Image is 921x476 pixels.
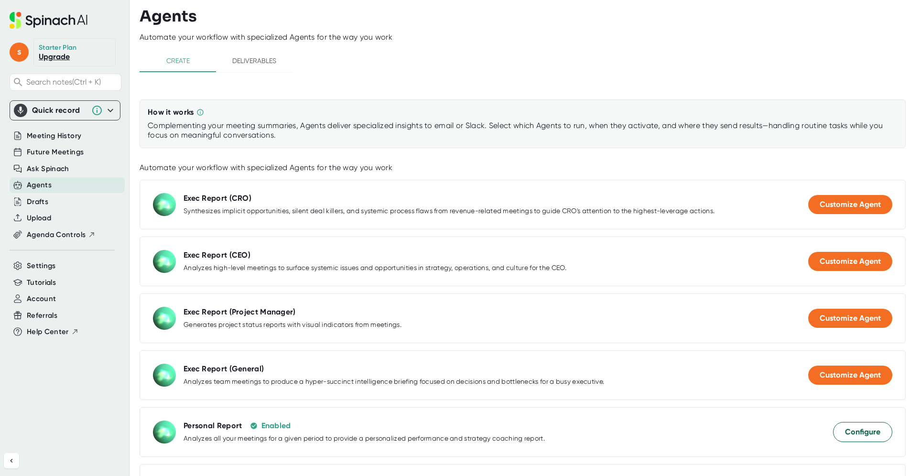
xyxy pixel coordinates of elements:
[845,426,880,438] span: Configure
[27,213,51,224] button: Upload
[184,250,250,260] div: Exec Report (CEO)
[820,314,881,323] span: Customize Agent
[27,310,57,321] button: Referrals
[184,307,296,317] div: Exec Report (Project Manager)
[27,163,69,174] button: Ask Spinach
[184,434,545,443] div: Analyzes all your meetings for a given period to provide a personalized performance and strategy ...
[27,326,69,337] span: Help Center
[27,277,56,288] button: Tutorials
[148,121,898,140] div: Complementing your meeting summaries, Agents deliver specialized insights to email or Slack. Sele...
[184,207,715,216] div: Synthesizes implicit opportunities, silent deal killers, and systemic process flaws from revenue-...
[820,257,881,266] span: Customize Agent
[184,321,401,329] div: Generates project status reports with visual indicators from meetings.
[140,163,906,173] div: Automate your workflow with specialized Agents for the way you work
[39,43,77,52] div: Starter Plan
[14,101,116,120] div: Quick record
[153,193,176,216] img: Exec Report (CRO)
[27,147,84,158] button: Future Meetings
[27,130,81,141] button: Meeting History
[184,421,242,431] div: Personal Report
[27,260,56,271] button: Settings
[27,180,52,191] button: Agents
[27,196,48,207] button: Drafts
[27,326,79,337] button: Help Center
[222,55,287,67] span: Deliverables
[140,7,197,25] h3: Agents
[153,250,176,273] img: Exec Report (CEO)
[27,293,56,304] button: Account
[184,194,251,203] div: Exec Report (CRO)
[153,421,176,444] img: Personal Report
[145,55,210,67] span: Create
[32,106,87,115] div: Quick record
[833,422,892,442] button: Configure
[261,421,291,431] div: Enabled
[140,32,921,42] div: Automate your workflow with specialized Agents for the way you work
[10,43,29,62] span: s
[153,364,176,387] img: Exec Report (General)
[148,108,194,117] div: How it works
[820,200,881,209] span: Customize Agent
[27,229,96,240] button: Agenda Controls
[184,264,566,272] div: Analyzes high-level meetings to surface systemic issues and opportunities in strategy, operations...
[153,307,176,330] img: Exec Report (Project Manager)
[26,77,119,87] span: Search notes (Ctrl + K)
[808,309,892,328] button: Customize Agent
[808,195,892,214] button: Customize Agent
[808,252,892,271] button: Customize Agent
[39,52,70,61] a: Upgrade
[820,370,881,379] span: Customize Agent
[196,108,204,116] svg: Complementing your meeting summaries, Agents deliver specialized insights to email or Slack. Sele...
[184,378,604,386] div: Analyzes team meetings to produce a hyper-succinct intelligence briefing focused on decisions and...
[4,453,19,468] button: Collapse sidebar
[184,364,264,374] div: Exec Report (General)
[27,229,86,240] span: Agenda Controls
[808,366,892,385] button: Customize Agent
